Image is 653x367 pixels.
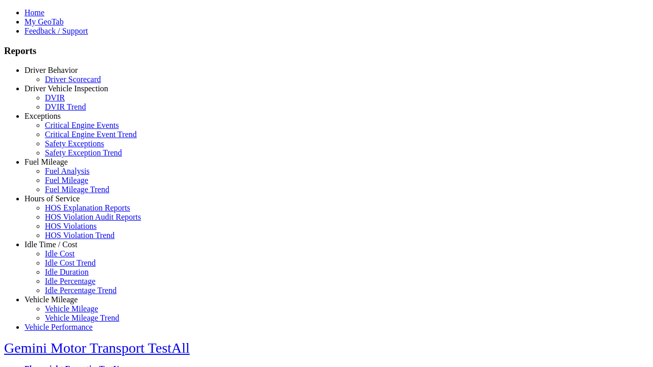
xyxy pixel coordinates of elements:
[24,27,88,35] a: Feedback / Support
[24,295,78,304] a: Vehicle Mileage
[45,277,95,285] a: Idle Percentage
[45,93,65,102] a: DVIR
[45,75,101,84] a: Driver Scorecard
[45,304,98,313] a: Vehicle Mileage
[45,176,88,185] a: Fuel Mileage
[45,139,104,148] a: Safety Exceptions
[24,84,108,93] a: Driver Vehicle Inspection
[24,8,44,17] a: Home
[45,148,122,157] a: Safety Exception Trend
[24,194,80,203] a: Hours of Service
[24,240,78,249] a: Idle Time / Cost
[45,121,119,129] a: Critical Engine Events
[45,231,115,240] a: HOS Violation Trend
[45,313,119,322] a: Vehicle Mileage Trend
[45,185,109,194] a: Fuel Mileage Trend
[45,167,90,175] a: Fuel Analysis
[45,258,96,267] a: Idle Cost Trend
[24,66,78,74] a: Driver Behavior
[45,213,141,221] a: HOS Violation Audit Reports
[4,45,649,57] h3: Reports
[24,158,68,166] a: Fuel Mileage
[45,203,130,212] a: HOS Explanation Reports
[45,222,96,230] a: HOS Violations
[45,249,74,258] a: Idle Cost
[45,286,116,295] a: Idle Percentage Trend
[24,17,64,26] a: My GeoTab
[45,102,86,111] a: DVIR Trend
[4,340,190,356] a: Gemini Motor Transport TestAll
[45,130,137,139] a: Critical Engine Event Trend
[45,268,89,276] a: Idle Duration
[24,323,93,331] a: Vehicle Performance
[24,112,61,120] a: Exceptions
